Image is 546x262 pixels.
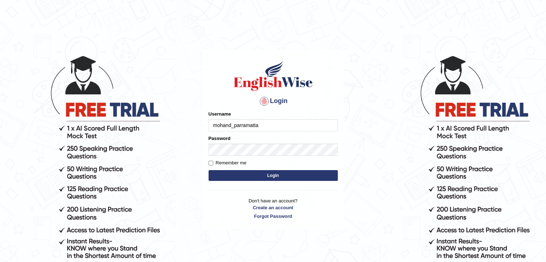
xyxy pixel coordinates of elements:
input: Remember me [209,161,213,165]
a: Forgot Password [209,213,338,220]
label: Username [209,111,231,117]
img: Logo of English Wise sign in for intelligent practice with AI [232,60,314,92]
button: Login [209,170,338,181]
h4: Login [209,95,338,107]
label: Remember me [209,159,247,167]
p: Don't have an account? [209,197,338,220]
a: Create an account [209,204,338,211]
label: Password [209,135,230,142]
